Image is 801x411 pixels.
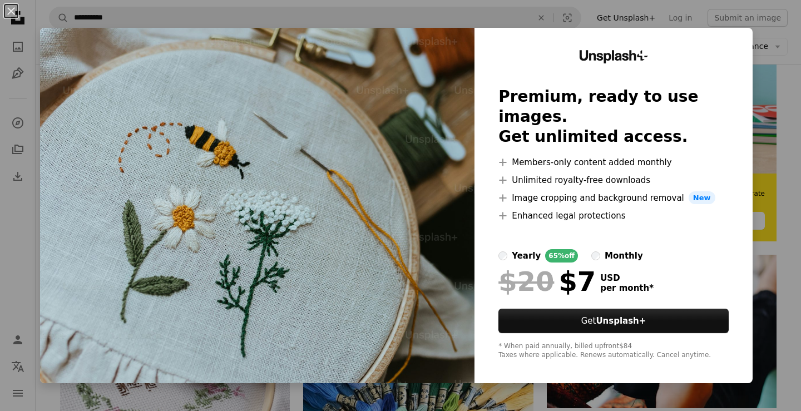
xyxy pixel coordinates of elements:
div: yearly [512,249,541,263]
li: Members-only content added monthly [498,156,729,169]
div: * When paid annually, billed upfront $84 Taxes where applicable. Renews automatically. Cancel any... [498,342,729,360]
div: 65% off [545,249,578,263]
div: monthly [605,249,643,263]
span: $20 [498,267,554,296]
strong: Unsplash+ [596,316,646,326]
h2: Premium, ready to use images. Get unlimited access. [498,87,729,147]
input: monthly [591,251,600,260]
span: USD [600,273,654,283]
li: Unlimited royalty-free downloads [498,174,729,187]
li: Enhanced legal protections [498,209,729,222]
li: Image cropping and background removal [498,191,729,205]
button: GetUnsplash+ [498,309,729,333]
span: per month * [600,283,654,293]
div: $7 [498,267,596,296]
span: New [689,191,715,205]
input: yearly65%off [498,251,507,260]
